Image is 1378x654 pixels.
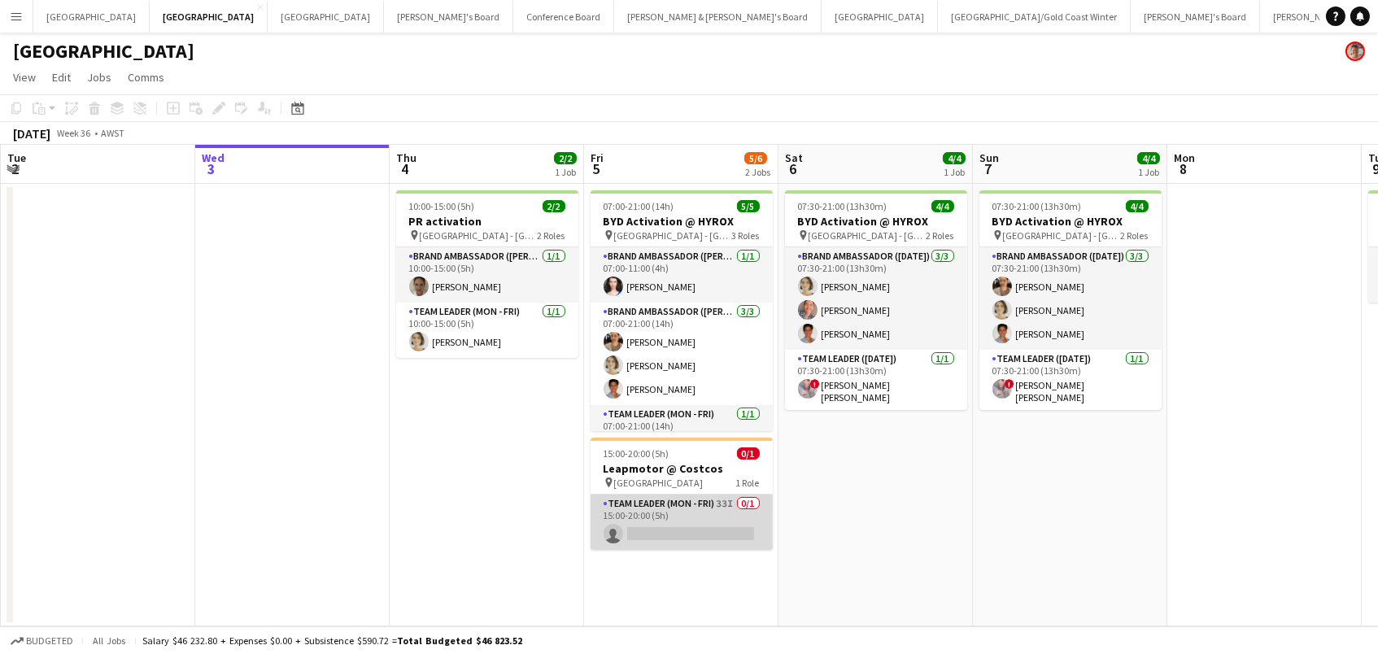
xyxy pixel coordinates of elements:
[199,159,225,178] span: 3
[979,247,1162,350] app-card-role: Brand Ambassador ([DATE])3/307:30-21:00 (13h30m)[PERSON_NAME][PERSON_NAME][PERSON_NAME]
[54,127,94,139] span: Week 36
[785,190,967,410] app-job-card: 07:30-21:00 (13h30m)4/4BYD Activation @ HYROX [GEOGRAPHIC_DATA] - [GEOGRAPHIC_DATA]2 RolesBrand A...
[543,200,565,212] span: 2/2
[591,495,773,550] app-card-role: Team Leader (Mon - Fri)33I0/115:00-20:00 (5h)
[737,200,760,212] span: 5/5
[142,634,522,647] div: Salary $46 232.80 + Expenses $0.00 + Subsistence $590.72 =
[396,247,578,303] app-card-role: Brand Ambassador ([PERSON_NAME])1/110:00-15:00 (5h)[PERSON_NAME]
[591,247,773,303] app-card-role: Brand Ambassador ([PERSON_NAME])1/107:00-11:00 (4h)[PERSON_NAME]
[943,152,966,164] span: 4/4
[46,67,77,88] a: Edit
[931,200,954,212] span: 4/4
[822,1,938,33] button: [GEOGRAPHIC_DATA]
[409,200,475,212] span: 10:00-15:00 (5h)
[979,214,1162,229] h3: BYD Activation @ HYROX
[384,1,513,33] button: [PERSON_NAME]'s Board
[52,70,71,85] span: Edit
[1005,379,1014,389] span: !
[420,229,538,242] span: [GEOGRAPHIC_DATA] - [GEOGRAPHIC_DATA]
[745,166,770,178] div: 2 Jobs
[396,214,578,229] h3: PR activation
[150,1,268,33] button: [GEOGRAPHIC_DATA]
[1345,41,1365,61] app-user-avatar: Victoria Hunt
[538,229,565,242] span: 2 Roles
[810,379,820,389] span: !
[604,447,669,460] span: 15:00-20:00 (5h)
[614,477,704,489] span: [GEOGRAPHIC_DATA]
[1126,200,1149,212] span: 4/4
[798,200,887,212] span: 07:30-21:00 (13h30m)
[809,229,927,242] span: [GEOGRAPHIC_DATA] - [GEOGRAPHIC_DATA]
[938,1,1131,33] button: [GEOGRAPHIC_DATA]/Gold Coast Winter
[591,214,773,229] h3: BYD Activation @ HYROX
[1137,152,1160,164] span: 4/4
[396,150,416,165] span: Thu
[591,461,773,476] h3: Leapmotor @ Costcos
[979,190,1162,410] app-job-card: 07:30-21:00 (13h30m)4/4BYD Activation @ HYROX [GEOGRAPHIC_DATA] - [GEOGRAPHIC_DATA]2 RolesBrand A...
[979,150,999,165] span: Sun
[7,67,42,88] a: View
[785,350,967,410] app-card-role: Team Leader ([DATE])1/107:30-21:00 (13h30m)![PERSON_NAME] [PERSON_NAME]
[591,438,773,550] app-job-card: 15:00-20:00 (5h)0/1Leapmotor @ Costcos [GEOGRAPHIC_DATA]1 RoleTeam Leader (Mon - Fri)33I0/115:00-...
[1138,166,1159,178] div: 1 Job
[591,150,604,165] span: Fri
[513,1,614,33] button: Conference Board
[614,1,822,33] button: [PERSON_NAME] & [PERSON_NAME]'s Board
[1003,229,1121,242] span: [GEOGRAPHIC_DATA] - [GEOGRAPHIC_DATA]
[1121,229,1149,242] span: 2 Roles
[268,1,384,33] button: [GEOGRAPHIC_DATA]
[992,200,1082,212] span: 07:30-21:00 (13h30m)
[604,200,674,212] span: 07:00-21:00 (14h)
[8,632,76,650] button: Budgeted
[89,634,129,647] span: All jobs
[785,150,803,165] span: Sat
[396,303,578,358] app-card-role: Team Leader (Mon - Fri)1/110:00-15:00 (5h)[PERSON_NAME]
[591,405,773,465] app-card-role: Team Leader (Mon - Fri)1/107:00-21:00 (14h)
[979,350,1162,410] app-card-role: Team Leader ([DATE])1/107:30-21:00 (13h30m)![PERSON_NAME] [PERSON_NAME]
[81,67,118,88] a: Jobs
[732,229,760,242] span: 3 Roles
[13,39,194,63] h1: [GEOGRAPHIC_DATA]
[783,159,803,178] span: 6
[588,159,604,178] span: 5
[13,125,50,142] div: [DATE]
[121,67,171,88] a: Comms
[591,190,773,431] app-job-card: 07:00-21:00 (14h)5/5BYD Activation @ HYROX [GEOGRAPHIC_DATA] - [GEOGRAPHIC_DATA]3 RolesBrand Amba...
[785,214,967,229] h3: BYD Activation @ HYROX
[927,229,954,242] span: 2 Roles
[1131,1,1260,33] button: [PERSON_NAME]'s Board
[744,152,767,164] span: 5/6
[7,150,26,165] span: Tue
[614,229,732,242] span: [GEOGRAPHIC_DATA] - [GEOGRAPHIC_DATA]
[128,70,164,85] span: Comms
[785,247,967,350] app-card-role: Brand Ambassador ([DATE])3/307:30-21:00 (13h30m)[PERSON_NAME][PERSON_NAME][PERSON_NAME]
[396,190,578,358] app-job-card: 10:00-15:00 (5h)2/2PR activation [GEOGRAPHIC_DATA] - [GEOGRAPHIC_DATA]2 RolesBrand Ambassador ([P...
[5,159,26,178] span: 2
[202,150,225,165] span: Wed
[736,477,760,489] span: 1 Role
[1174,150,1195,165] span: Mon
[26,635,73,647] span: Budgeted
[397,634,522,647] span: Total Budgeted $46 823.52
[737,447,760,460] span: 0/1
[977,159,999,178] span: 7
[1171,159,1195,178] span: 8
[591,303,773,405] app-card-role: Brand Ambassador ([PERSON_NAME])3/307:00-21:00 (14h)[PERSON_NAME][PERSON_NAME][PERSON_NAME]
[101,127,124,139] div: AWST
[13,70,36,85] span: View
[87,70,111,85] span: Jobs
[944,166,965,178] div: 1 Job
[33,1,150,33] button: [GEOGRAPHIC_DATA]
[555,166,576,178] div: 1 Job
[554,152,577,164] span: 2/2
[394,159,416,178] span: 4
